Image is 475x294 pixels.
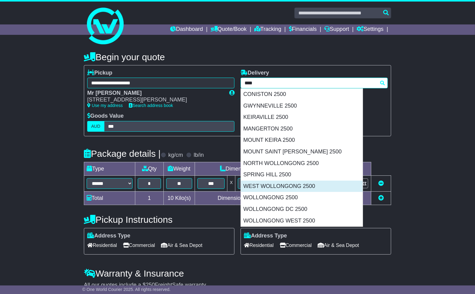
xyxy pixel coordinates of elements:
[167,195,174,201] span: 10
[87,97,223,103] div: [STREET_ADDRESS][PERSON_NAME]
[84,268,391,278] h4: Warranty & Insurance
[289,24,317,35] a: Financials
[163,191,195,205] td: Kilo(s)
[227,175,235,191] td: x
[84,149,161,159] h4: Package details |
[135,191,164,205] td: 1
[241,100,363,112] div: GWYNNEVILLE 2500
[87,113,124,119] label: Goods Value
[194,152,204,159] label: lb/in
[324,24,349,35] a: Support
[241,192,363,204] div: WOLLONGONG 2500
[241,215,363,227] div: WOLLONGONG WEST 2500
[244,233,287,239] label: Address Type
[129,103,173,108] a: Search address book
[87,241,117,250] span: Residential
[241,112,363,123] div: KEIRAVILLE 2500
[87,70,112,76] label: Pickup
[84,162,135,175] td: Type
[84,282,391,288] div: All our quotes include a $ FreightSafe warranty.
[241,146,363,158] div: MOUNT SAINT [PERSON_NAME] 2500
[168,152,183,159] label: kg/cm
[84,191,135,205] td: Total
[244,241,274,250] span: Residential
[135,162,164,175] td: Qty
[378,195,384,201] a: Add new item
[241,158,363,169] div: NORTH WOLLONGONG 2500
[241,169,363,181] div: SPRING HILL 2500
[254,24,281,35] a: Tracking
[280,241,312,250] span: Commercial
[241,181,363,192] div: WEST WOLLONGONG 2500
[87,103,123,108] a: Use my address
[378,180,384,186] a: Remove this item
[146,282,155,288] span: 250
[195,191,309,205] td: Dimensions in Centimetre(s)
[123,241,155,250] span: Commercial
[241,134,363,146] div: MOUNT KEIRA 2500
[241,89,363,100] div: CONISTON 2500
[241,204,363,215] div: WOLLONGONG DC 2500
[163,162,195,175] td: Weight
[241,123,363,135] div: MANGERTON 2500
[241,70,269,76] label: Delivery
[84,215,234,225] h4: Pickup Instructions
[84,52,391,62] h4: Begin your quote
[87,233,130,239] label: Address Type
[87,121,104,132] label: AUD
[211,24,247,35] a: Quote/Book
[82,287,171,292] span: © One World Courier 2025. All rights reserved.
[318,241,359,250] span: Air & Sea Depot
[87,90,223,97] div: Mr [PERSON_NAME]
[195,162,309,175] td: Dimensions (L x W x H)
[357,24,383,35] a: Settings
[161,241,203,250] span: Air & Sea Depot
[170,24,203,35] a: Dashboard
